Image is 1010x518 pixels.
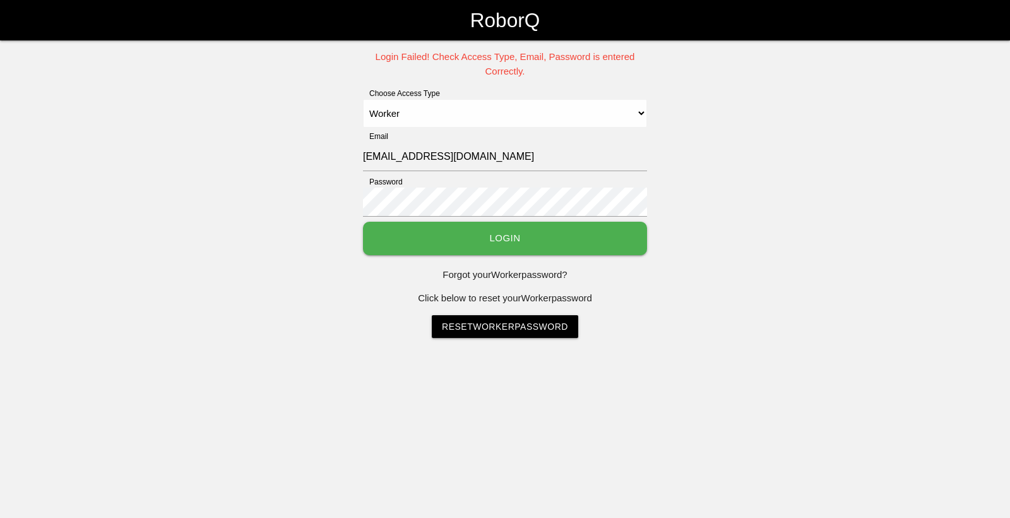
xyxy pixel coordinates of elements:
[363,222,647,255] button: Login
[363,268,647,282] p: Forgot your Worker password?
[363,88,440,99] label: Choose Access Type
[432,315,578,338] a: ResetWorkerPassword
[363,176,403,188] label: Password
[363,50,647,78] p: Login Failed! Check Access Type, Email, Password is entered Correctly.
[363,131,388,142] label: Email
[363,291,647,306] p: Click below to reset your Worker password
